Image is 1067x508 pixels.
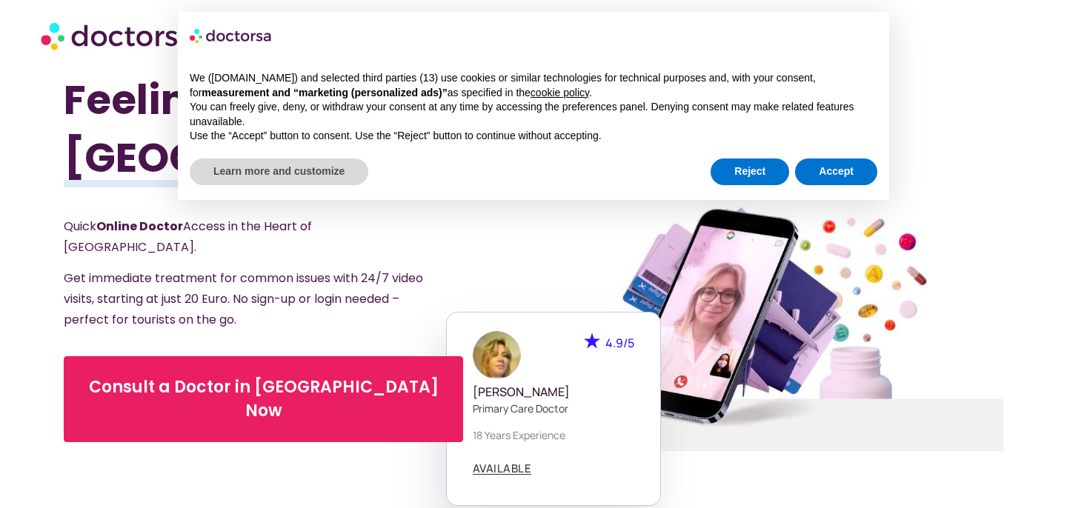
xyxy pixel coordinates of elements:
button: Accept [795,158,877,185]
h1: Feeling Unwell in [GEOGRAPHIC_DATA]? [64,71,463,187]
span: Consult a Doctor in [GEOGRAPHIC_DATA] Now [87,375,440,423]
p: Primary care doctor [473,401,634,416]
button: Learn more and customize [190,158,368,185]
p: 18 years experience [473,427,634,443]
img: logo [190,24,273,47]
p: You can freely give, deny, or withdraw your consent at any time by accessing the preferences pane... [190,100,877,129]
p: Quick Access in the Heart of [GEOGRAPHIC_DATA]. [64,216,428,258]
a: AVAILABLE [473,463,532,475]
a: Consult a Doctor in [GEOGRAPHIC_DATA] Now [64,356,463,442]
span: Get immediate treatment for common issues with 24/7 video visits, starting at just 20 Euro. No si... [64,270,423,328]
strong: measurement and “marketing (personalized ads)” [202,87,447,98]
button: Reject [711,158,789,185]
a: cookie policy [531,87,589,98]
h5: [PERSON_NAME] [473,385,634,399]
p: We ([DOMAIN_NAME]) and selected third parties (13) use cookies or similar technologies for techni... [190,71,877,100]
strong: Online Doctor [96,218,183,235]
span: AVAILABLE [473,463,532,474]
p: Use the “Accept” button to consent. Use the “Reject” button to continue without accepting. [190,129,877,144]
span: 4.9/5 [605,335,634,351]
